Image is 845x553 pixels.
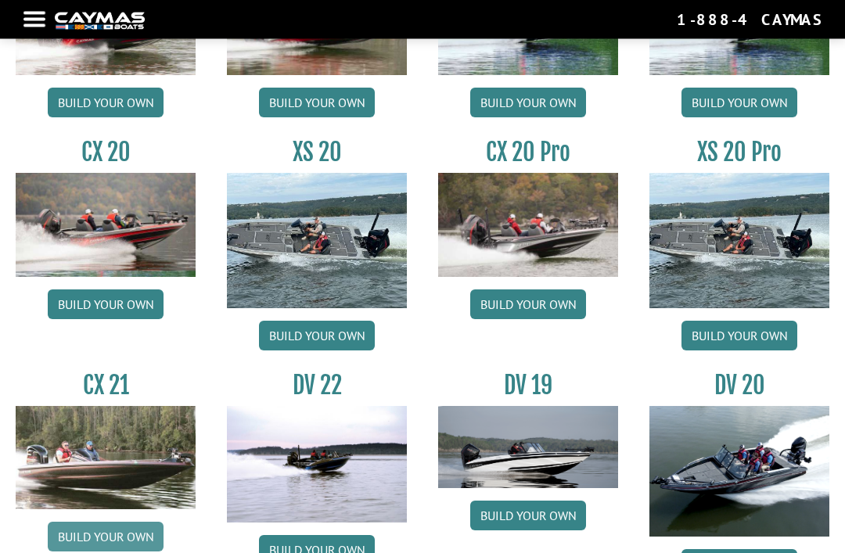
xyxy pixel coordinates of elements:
[259,88,375,118] a: Build your own
[16,138,196,167] h3: CX 20
[470,88,586,118] a: Build your own
[438,407,618,489] img: dv-19-ban_from_website_for_caymas_connect.png
[227,174,407,309] img: XS_20_resized.jpg
[649,372,829,400] h3: DV 20
[438,174,618,277] img: CX-20Pro_thumbnail.jpg
[681,88,797,118] a: Build your own
[649,407,829,538] img: DV_20_from_website_for_caymas_connect.png
[55,13,145,29] img: white-logo-c9c8dbefe5ff5ceceb0f0178aa75bf4bb51f6bca0971e226c86eb53dfe498488.png
[438,138,618,167] h3: CX 20 Pro
[16,407,196,510] img: CX21_thumb.jpg
[681,321,797,351] a: Build your own
[438,372,618,400] h3: DV 19
[470,290,586,320] a: Build your own
[227,138,407,167] h3: XS 20
[677,9,822,30] div: 1-888-4CAYMAS
[470,501,586,531] a: Build your own
[227,407,407,524] img: DV22_original_motor_cropped_for_caymas_connect.jpg
[649,138,829,167] h3: XS 20 Pro
[649,174,829,309] img: XS_20_resized.jpg
[16,372,196,400] h3: CX 21
[259,321,375,351] a: Build your own
[227,372,407,400] h3: DV 22
[48,88,164,118] a: Build your own
[48,290,164,320] a: Build your own
[48,522,164,552] a: Build your own
[16,174,196,277] img: CX-20_thumbnail.jpg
